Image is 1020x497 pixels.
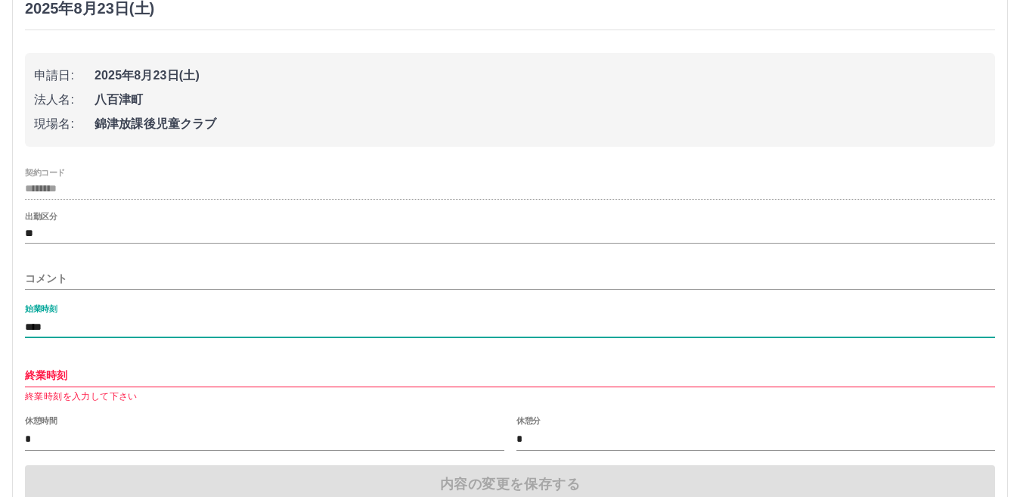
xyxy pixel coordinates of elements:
span: 法人名: [34,91,95,109]
span: 申請日: [34,67,95,85]
label: 始業時刻 [25,303,57,315]
label: 休憩分 [516,415,541,427]
span: 現場名: [34,115,95,133]
label: 休憩時間 [25,415,57,427]
span: 八百津町 [95,91,986,109]
span: 2025年8月23日(土) [95,67,986,85]
span: 錦津放課後児童クラブ [95,115,986,133]
label: 出勤区分 [25,211,57,222]
p: 終業時刻を入力して下さい [25,390,995,405]
label: 契約コード [25,166,65,178]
